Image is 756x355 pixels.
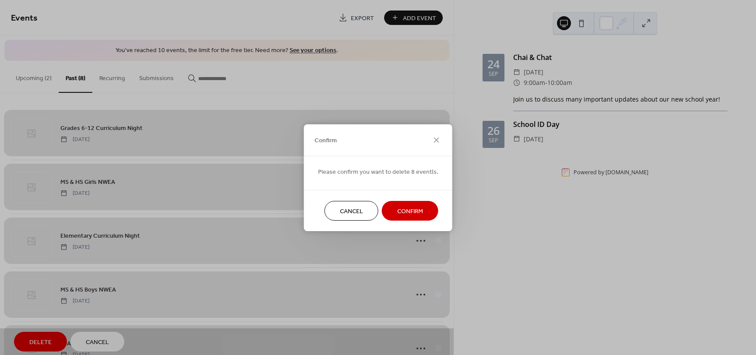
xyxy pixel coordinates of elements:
span: Cancel [340,207,363,216]
span: Confirm [315,136,337,145]
button: Confirm [382,201,438,221]
button: Cancel [325,201,378,221]
span: Confirm [397,207,423,216]
span: Please confirm you want to delete 8 event(s. [318,167,438,176]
